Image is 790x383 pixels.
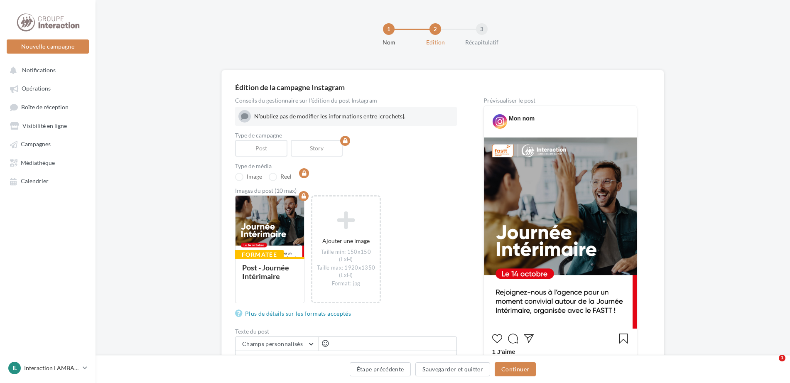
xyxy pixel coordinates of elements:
span: Médiathèque [21,159,55,166]
span: Calendrier [21,178,49,185]
button: Nouvelle campagne [7,39,89,54]
div: Formatée [235,250,284,259]
div: Post - Journée Intérimaire [242,263,289,281]
div: Nom [362,38,415,47]
div: 3 [476,23,488,35]
button: Notifications [5,62,87,77]
div: 1 J’aime [492,348,628,358]
span: Opérations [22,85,51,92]
div: Prévisualiser le post [483,98,637,103]
svg: Enregistrer [618,334,628,344]
span: Notifications [22,66,56,74]
label: Type de média [235,163,457,169]
div: Edition [409,38,462,47]
div: Mon nom [509,114,535,123]
svg: J’aime [492,334,502,344]
a: Médiathèque [5,155,91,170]
div: 1 [383,23,395,35]
button: Étape précédente [350,362,411,376]
div: N’oubliez pas de modifier les informations entre [crochets]. [254,112,454,120]
span: Visibilité en ligne [22,122,67,129]
iframe: Intercom live chat [762,355,782,375]
div: Édition de la campagne Instagram [235,83,650,91]
span: Campagnes [21,141,51,148]
a: Campagnes [5,136,91,151]
div: Conseils du gestionnaire sur l'édition du post Instagram [235,98,457,103]
div: Images du post (10 max) [235,188,457,194]
div: Récapitulatif [455,38,508,47]
div: 2 [429,23,441,35]
a: Visibilité en ligne [5,118,91,133]
a: Boîte de réception [5,99,91,115]
svg: Partager la publication [524,334,534,344]
a: IL Interaction LAMBALLE [7,360,89,376]
a: Plus de détails sur les formats acceptés [235,309,354,319]
span: 1 [779,355,785,361]
span: Champs personnalisés [242,340,303,347]
span: IL [12,364,17,372]
button: Champs personnalisés [236,337,318,351]
p: Interaction LAMBALLE [24,364,79,372]
button: Sauvegarder et quitter [415,362,490,376]
label: Texte du post [235,329,457,334]
button: Continuer [495,362,536,376]
span: Boîte de réception [21,103,69,110]
a: Calendrier [5,173,91,188]
a: Opérations [5,81,91,96]
label: Type de campagne [235,133,457,138]
svg: Commenter [508,334,518,344]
